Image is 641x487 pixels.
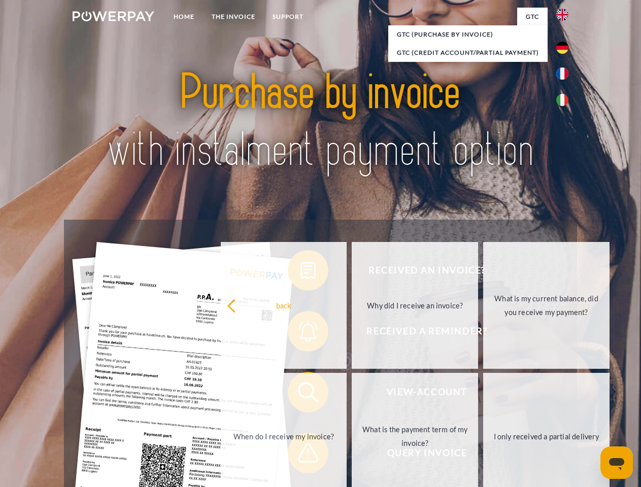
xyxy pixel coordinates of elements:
[358,423,472,450] div: What is the payment term of my invoice?
[358,298,472,312] div: Why did I receive an invoice?
[227,298,341,312] div: back
[489,429,603,443] div: I only received a partial delivery
[264,8,312,26] a: Support
[556,67,568,80] img: fr
[388,44,548,62] a: GTC (Credit account/partial payment)
[203,8,264,26] a: THE INVOICE
[227,429,341,443] div: When do I receive my invoice?
[556,9,568,21] img: en
[517,8,548,26] a: GTC
[97,49,544,194] img: title-powerpay_en.svg
[73,11,154,21] img: logo-powerpay-white.svg
[556,42,568,54] img: de
[388,25,548,44] a: GTC (Purchase by invoice)
[556,94,568,106] img: it
[165,8,203,26] a: Home
[483,242,610,369] a: What is my current balance, did you receive my payment?
[600,446,633,479] iframe: Button to launch messaging window
[489,292,603,319] div: What is my current balance, did you receive my payment?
